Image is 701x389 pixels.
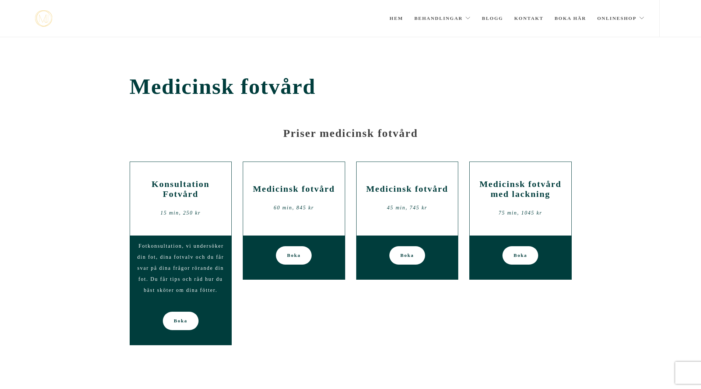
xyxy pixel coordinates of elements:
span: Fotkonsultation, vi undersöker din fot, dina fotvalv och du får svar på dina frågor rörande din f... [137,243,224,293]
span: Medicinsk fotvård [130,74,572,99]
span: Boka [400,246,414,265]
strong: Priser medicinsk fotvård [283,127,418,139]
h2: Medicinsk fotvård [249,184,339,194]
div: 60 min, 845 kr [249,202,339,213]
div: 45 min, 745 kr [362,202,453,213]
div: 75 min, 1045 kr [475,208,566,219]
a: Boka [389,246,425,265]
img: mjstudio [35,10,52,27]
span: Boka [287,246,301,265]
a: Boka [502,246,538,265]
h2: Medicinsk fotvård [362,184,453,194]
div: 15 min, 250 kr [136,208,226,219]
a: mjstudio mjstudio mjstudio [35,10,52,27]
a: Boka [163,312,199,330]
h2: Konsultation Fotvård [136,179,226,199]
a: Boka [276,246,312,265]
span: Boka [174,312,187,330]
h2: Medicinsk fotvård med lackning [475,179,566,199]
span: Boka [514,246,527,265]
